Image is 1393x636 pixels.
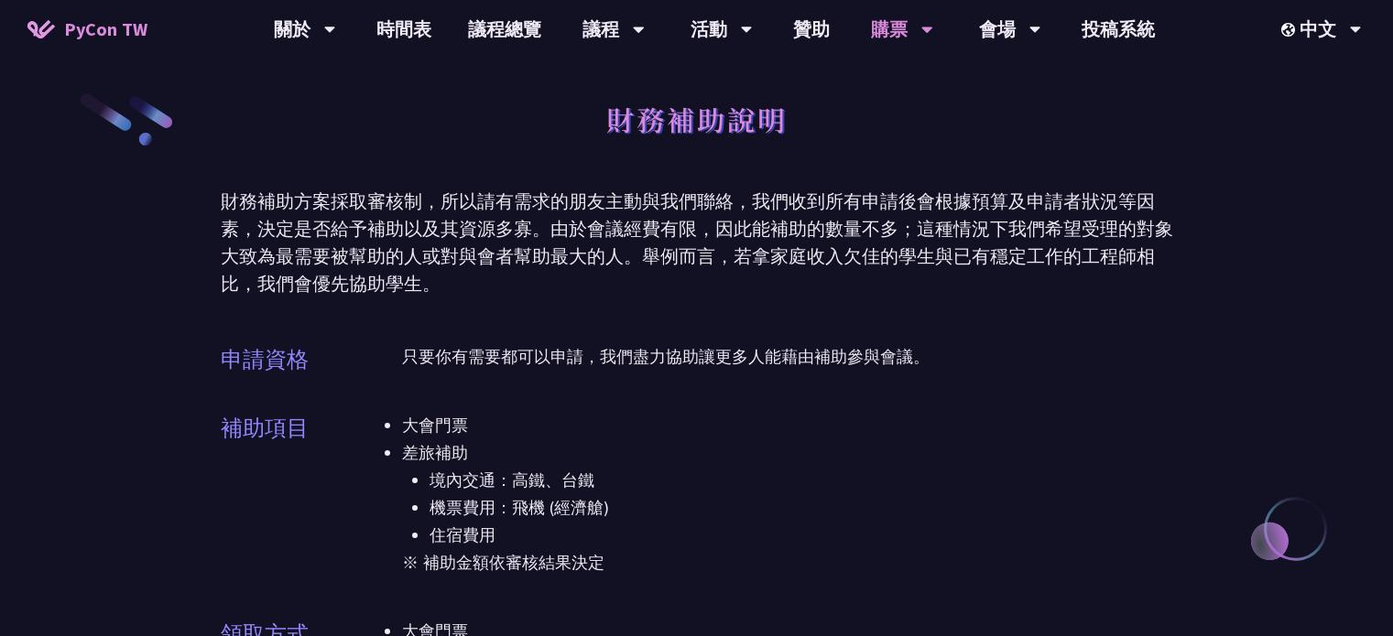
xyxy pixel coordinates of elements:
[1281,23,1300,37] img: Locale Icon
[402,549,1173,577] p: ※ 補助金額依審核結果決定
[430,467,1173,494] li: 境內交通：高鐵、台鐵
[27,20,55,38] img: Home icon of PyCon TW 2025
[402,343,1173,371] p: 只要你有需要都可以申請，我們盡力協助讓更多人能藉由補助參與會議。
[402,439,1173,549] li: 差旅補助
[64,16,147,43] span: PyCon TW
[430,522,1173,549] li: 住宿費用
[221,188,1173,297] div: 財務補助方案採取審核制，所以請有需求的朋友主動與我們聯絡，我們收到所有申請後會根據預算及申請者狀況等因素，決定是否給予補助以及其資源多寡。由於會議經費有限，因此能補助的數量不多；這種情況下我們希...
[221,343,309,376] p: 申請資格
[9,6,166,52] a: PyCon TW
[221,412,309,445] p: 補助項目
[430,494,1173,522] li: 機票費用：飛機 (經濟艙)
[606,92,788,146] h1: 財務補助說明
[402,412,1173,439] li: 大會門票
